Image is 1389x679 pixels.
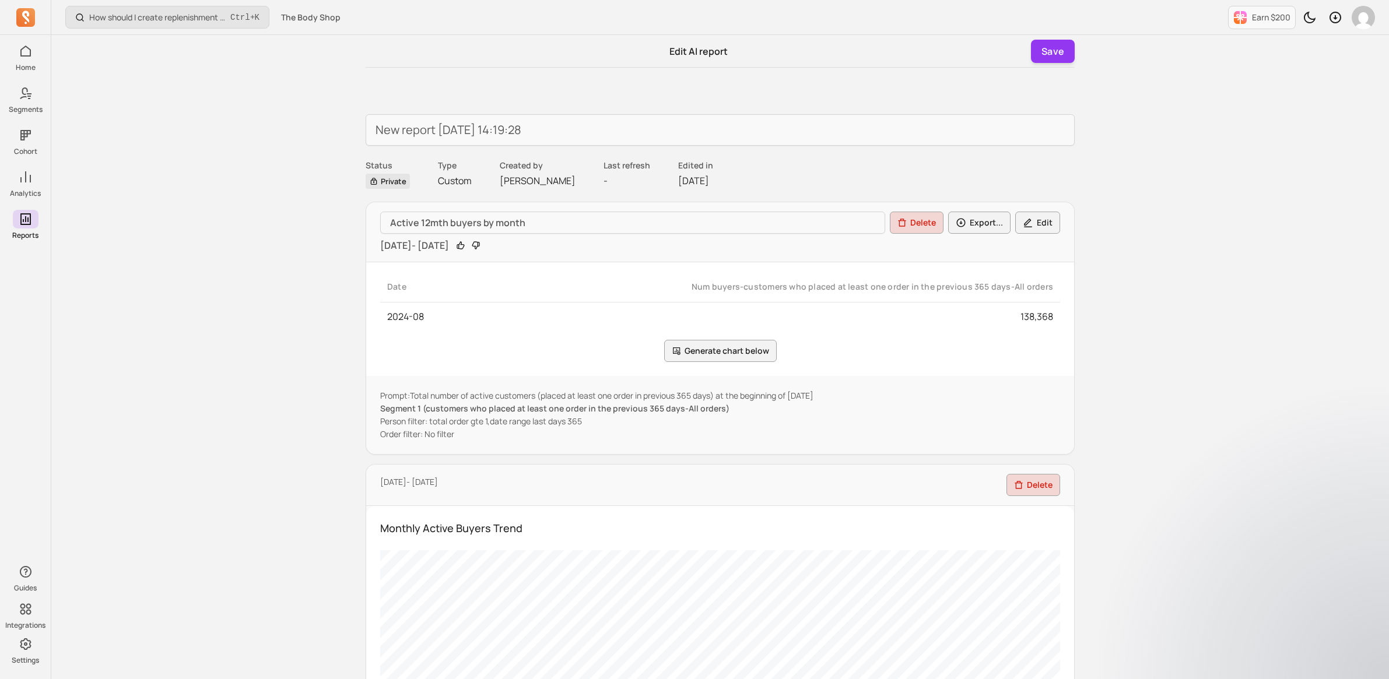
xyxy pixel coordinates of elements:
button: Save [1031,40,1075,63]
p: Prompt: Total number of active customers (placed at least one order in previous 365 days) at the ... [380,390,1060,402]
span: Segment 1 (customers who placed at least one order in the previous 365 days-All orders) [380,403,729,414]
kbd: Ctrl [230,12,250,23]
p: Type [438,160,472,171]
p: Monthly Active Buyers Trend [380,520,1060,536]
p: - [604,174,650,188]
p: [DATE] [678,174,713,188]
div: Date [387,281,454,293]
button: How should I create replenishment flows?Ctrl+K [65,6,269,29]
p: Status [366,160,410,171]
p: Person filter: total order gte 1,date range last days 365 [380,416,1060,427]
p: Home [16,63,36,72]
p: Reports [12,231,38,240]
p: Last refresh [604,160,650,171]
img: avatar [1352,6,1375,29]
p: Order filter: No filter [380,428,1060,440]
p: Earn $200 [1252,12,1290,23]
button: Edit [1015,212,1060,234]
p: Created by [500,160,576,171]
button: Export... [948,212,1011,234]
div: Num buyers-customers who placed at least one order in the previous 365 days-All orders [468,281,1053,293]
p: Segments [9,105,43,114]
td: 138,368 [461,302,1060,331]
p: Edit AI report [669,44,728,58]
p: Cohort [14,147,37,156]
span: + [230,11,259,23]
button: Delete [890,212,943,234]
p: Integrations [5,621,45,630]
p: Custom [438,174,472,188]
p: [DATE] - [DATE] [380,238,449,252]
iframe: Intercom live chat [1349,639,1377,667]
input: Table title [380,212,885,234]
kbd: K [255,13,259,22]
p: [DATE] - [DATE] [380,476,438,488]
p: [PERSON_NAME] [500,174,576,188]
button: Delete [1006,474,1060,496]
span: Private [366,174,410,189]
button: Generate chart below [664,340,777,362]
p: Analytics [10,189,41,198]
button: Guides [13,560,38,595]
p: Edited in [678,160,713,171]
button: Toggle dark mode [1298,6,1321,29]
button: The Body Shop [274,7,348,28]
td: 2024-08 [380,302,461,331]
button: Earn $200 [1228,6,1296,29]
p: Settings [12,656,39,665]
input: Report name [366,114,1075,146]
p: How should I create replenishment flows? [89,12,226,23]
span: The Body Shop [281,12,341,23]
p: Guides [14,583,37,593]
